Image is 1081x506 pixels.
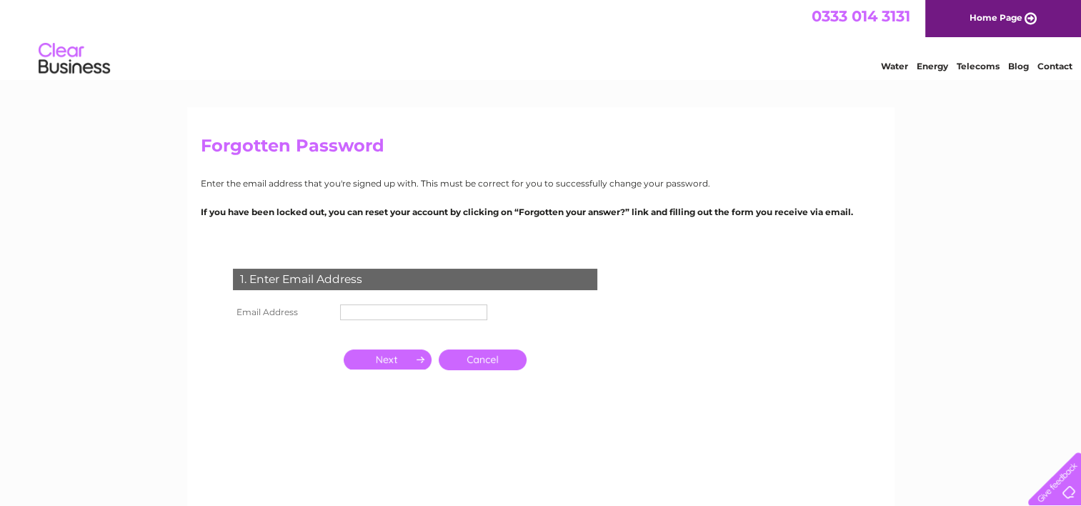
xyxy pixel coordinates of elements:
div: Clear Business is a trading name of Verastar Limited (registered in [GEOGRAPHIC_DATA] No. 3667643... [204,8,879,69]
a: Telecoms [957,61,1000,71]
img: logo.png [38,37,111,81]
a: 0333 014 3131 [812,7,910,25]
a: Contact [1037,61,1072,71]
a: Blog [1008,61,1029,71]
p: Enter the email address that you're signed up with. This must be correct for you to successfully ... [201,177,881,190]
h2: Forgotten Password [201,136,881,163]
p: If you have been locked out, you can reset your account by clicking on “Forgotten your answer?” l... [201,205,881,219]
a: Energy [917,61,948,71]
a: Cancel [439,349,527,370]
th: Email Address [229,301,337,324]
div: 1. Enter Email Address [233,269,597,290]
a: Water [881,61,908,71]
